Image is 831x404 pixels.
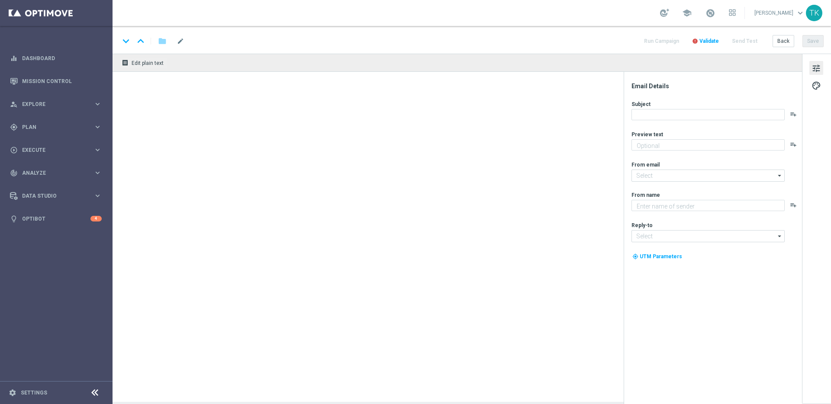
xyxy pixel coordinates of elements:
[134,35,147,48] i: keyboard_arrow_up
[10,147,102,154] button: play_circle_outline Execute keyboard_arrow_right
[22,47,102,70] a: Dashboard
[157,34,167,48] button: folder
[631,192,660,199] label: From name
[22,170,93,176] span: Analyze
[631,230,785,242] input: Select
[812,80,821,91] span: palette
[93,169,102,177] i: keyboard_arrow_right
[773,35,794,47] button: Back
[132,60,164,66] span: Edit plain text
[699,38,719,44] span: Validate
[631,170,785,182] input: Select
[93,146,102,154] i: keyboard_arrow_right
[10,100,93,108] div: Explore
[682,8,692,18] span: school
[812,63,821,74] span: tune
[22,70,102,93] a: Mission Control
[10,169,93,177] div: Analyze
[796,8,805,18] span: keyboard_arrow_down
[776,170,784,181] i: arrow_drop_down
[119,35,132,48] i: keyboard_arrow_down
[122,59,129,66] i: receipt
[90,216,102,221] div: 4
[10,124,102,131] button: gps_fixed Plan keyboard_arrow_right
[10,207,102,230] div: Optibot
[776,231,784,242] i: arrow_drop_down
[9,389,16,397] i: settings
[10,100,18,108] i: person_search
[10,55,18,62] i: equalizer
[10,123,18,131] i: gps_fixed
[809,78,823,92] button: palette
[10,123,93,131] div: Plan
[631,82,801,90] div: Email Details
[158,36,167,46] i: folder
[691,35,720,47] button: error Validate
[22,193,93,199] span: Data Studio
[119,57,167,68] button: receipt Edit plain text
[22,125,93,130] span: Plan
[10,192,102,199] button: Data Studio keyboard_arrow_right
[10,146,93,154] div: Execute
[790,111,797,118] button: playlist_add
[632,253,638,260] i: my_location
[754,6,806,19] a: [PERSON_NAME]keyboard_arrow_down
[631,101,651,108] label: Subject
[10,146,18,154] i: play_circle_outline
[93,192,102,200] i: keyboard_arrow_right
[22,207,90,230] a: Optibot
[10,47,102,70] div: Dashboard
[802,35,824,47] button: Save
[790,202,797,208] button: playlist_add
[10,215,102,222] button: lightbulb Optibot 4
[10,55,102,62] button: equalizer Dashboard
[809,61,823,75] button: tune
[806,5,822,21] div: TK
[93,100,102,108] i: keyboard_arrow_right
[10,192,93,200] div: Data Studio
[177,37,184,45] span: mode_edit
[22,102,93,107] span: Explore
[10,170,102,176] button: track_changes Analyze keyboard_arrow_right
[93,123,102,131] i: keyboard_arrow_right
[10,70,102,93] div: Mission Control
[790,141,797,148] button: playlist_add
[631,131,663,138] label: Preview text
[10,101,102,108] button: person_search Explore keyboard_arrow_right
[631,252,683,261] button: my_location UTM Parameters
[22,147,93,153] span: Execute
[21,390,47,395] a: Settings
[640,253,682,260] span: UTM Parameters
[10,215,18,223] i: lightbulb
[631,222,653,229] label: Reply-to
[10,169,18,177] i: track_changes
[631,161,660,168] label: From email
[10,78,102,85] button: Mission Control
[692,38,698,44] i: error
